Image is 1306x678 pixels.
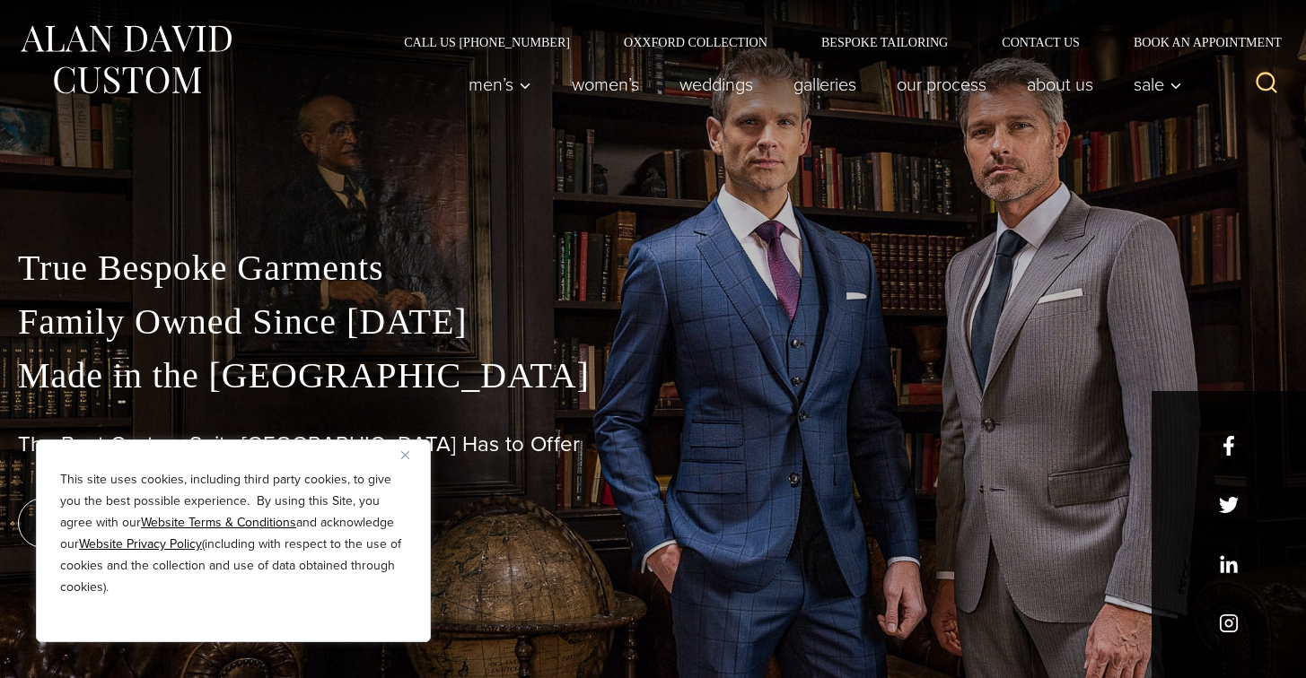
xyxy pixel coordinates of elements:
span: Men’s [469,75,531,93]
p: This site uses cookies, including third party cookies, to give you the best possible experience. ... [60,469,407,598]
img: Alan David Custom [18,20,233,100]
button: Close [401,444,423,465]
a: Website Privacy Policy [79,535,202,553]
nav: Secondary Navigation [377,36,1288,48]
a: Galleries [774,66,877,102]
a: Oxxford Collection [597,36,794,48]
a: Book an Appointment [1107,36,1288,48]
a: weddings [660,66,774,102]
nav: Primary Navigation [449,66,1192,102]
h1: The Best Custom Suits [GEOGRAPHIC_DATA] Has to Offer [18,431,1288,457]
a: Website Terms & Conditions [141,513,296,532]
a: About Us [1007,66,1114,102]
a: Women’s [552,66,660,102]
span: Sale [1134,75,1182,93]
p: True Bespoke Garments Family Owned Since [DATE] Made in the [GEOGRAPHIC_DATA] [18,241,1288,403]
button: View Search Form [1245,63,1288,106]
a: Our Process [877,66,1007,102]
a: Bespoke Tailoring [794,36,975,48]
img: Close [401,451,409,459]
a: Call Us [PHONE_NUMBER] [377,36,597,48]
a: book an appointment [18,498,269,548]
a: Contact Us [975,36,1107,48]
